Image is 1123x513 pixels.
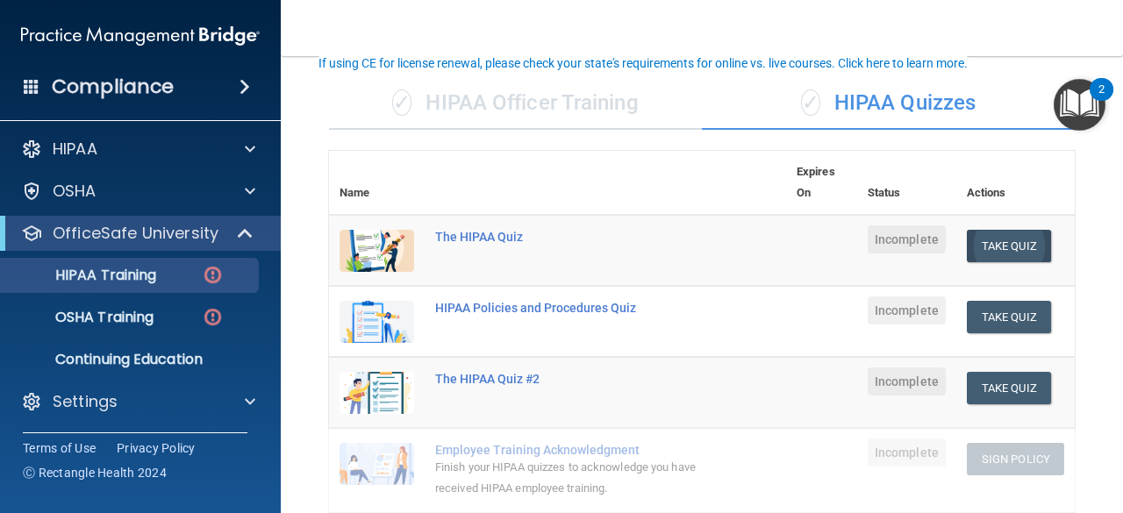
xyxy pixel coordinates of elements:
[21,181,255,202] a: OSHA
[1098,89,1105,112] div: 2
[11,351,251,368] p: Continuing Education
[857,151,956,215] th: Status
[435,443,698,457] div: Employee Training Acknowledgment
[435,301,698,315] div: HIPAA Policies and Procedures Quiz
[117,439,196,457] a: Privacy Policy
[868,296,946,324] span: Incomplete
[316,54,970,72] button: If using CE for license renewal, please check your state's requirements for online vs. live cours...
[435,230,698,244] div: The HIPAA Quiz
[202,264,224,286] img: danger-circle.6113f641.png
[23,439,96,457] a: Terms of Use
[11,267,156,284] p: HIPAA Training
[868,225,946,253] span: Incomplete
[11,309,154,326] p: OSHA Training
[967,443,1064,475] button: Sign Policy
[21,18,260,53] img: PMB logo
[21,139,255,160] a: HIPAA
[1054,79,1105,131] button: Open Resource Center, 2 new notifications
[329,77,702,130] div: HIPAA Officer Training
[967,230,1051,262] button: Take Quiz
[786,151,857,215] th: Expires On
[52,75,174,99] h4: Compliance
[956,151,1075,215] th: Actions
[868,367,946,395] span: Incomplete
[435,372,698,386] div: The HIPAA Quiz #2
[801,89,820,116] span: ✓
[53,223,218,244] p: OfficeSafe University
[329,151,425,215] th: Name
[53,391,118,412] p: Settings
[21,391,255,412] a: Settings
[435,457,698,499] div: Finish your HIPAA quizzes to acknowledge you have received HIPAA employee training.
[702,77,1075,130] div: HIPAA Quizzes
[318,57,968,69] div: If using CE for license renewal, please check your state's requirements for online vs. live cours...
[23,464,167,481] span: Ⓒ Rectangle Health 2024
[202,306,224,328] img: danger-circle.6113f641.png
[21,223,254,244] a: OfficeSafe University
[392,89,411,116] span: ✓
[967,301,1051,333] button: Take Quiz
[819,388,1102,459] iframe: Drift Widget Chat Controller
[967,372,1051,404] button: Take Quiz
[53,139,97,160] p: HIPAA
[53,181,97,202] p: OSHA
